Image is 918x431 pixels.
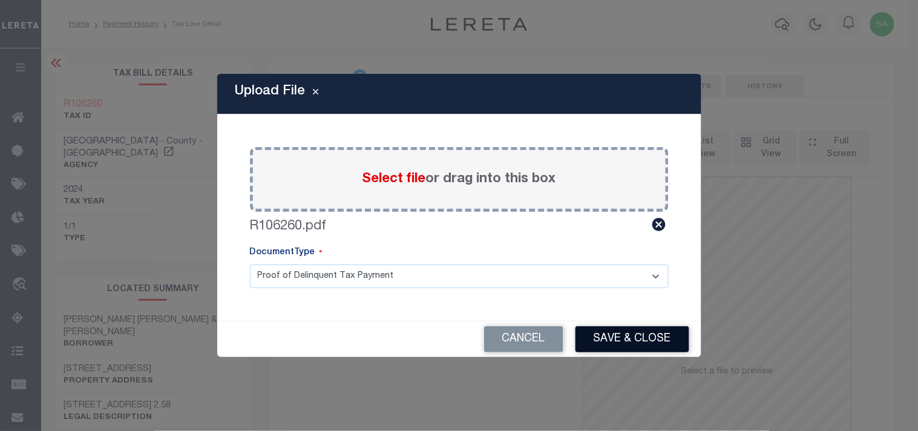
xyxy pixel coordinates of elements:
[235,84,306,99] h5: Upload File
[362,169,556,189] label: or drag into this box
[575,326,689,352] button: Save & Close
[306,87,327,101] button: Close
[362,173,426,186] span: Select file
[484,326,563,352] button: Cancel
[250,217,327,237] label: R106260.pdf
[250,246,323,260] label: DocumentType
